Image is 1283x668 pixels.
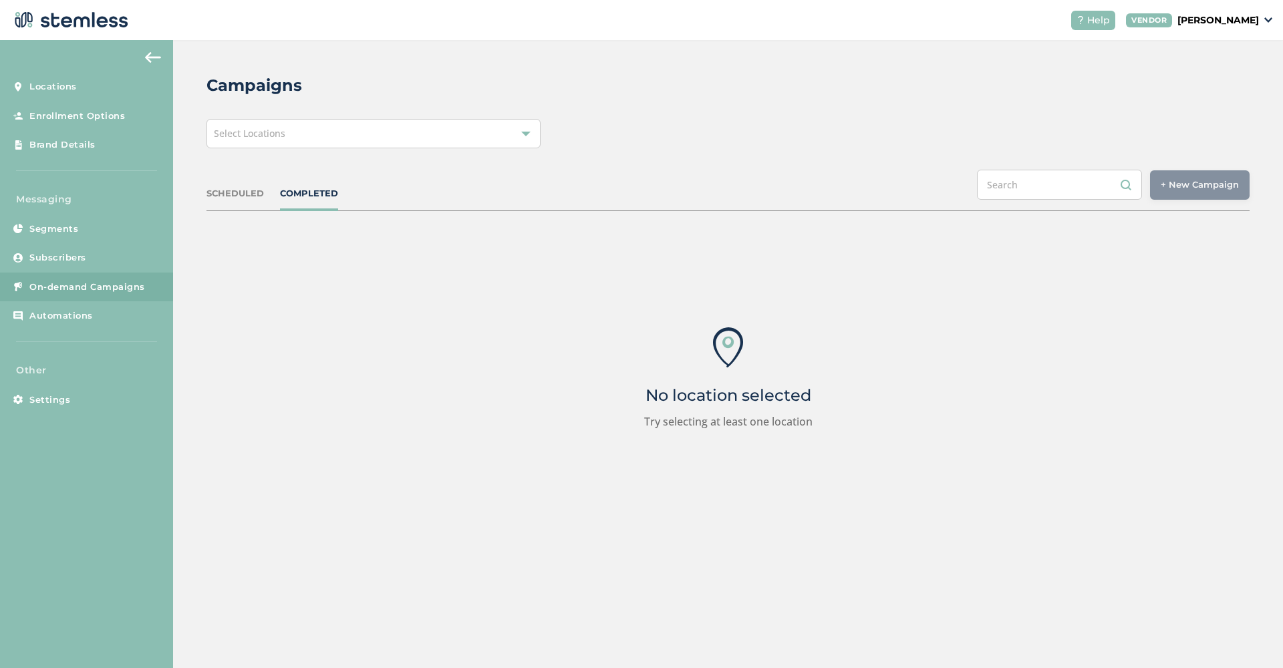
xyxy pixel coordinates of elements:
input: Search [977,170,1142,200]
div: SCHEDULED [206,187,264,200]
span: Enrollment Options [29,110,125,123]
span: Settings [29,393,70,407]
iframe: Chat Widget [1216,604,1283,668]
span: Brand Details [29,138,96,152]
span: Help [1087,13,1110,27]
img: logo-dark-0685b13c.svg [11,7,128,33]
span: On-demand Campaigns [29,281,145,294]
p: No location selected [646,387,811,403]
p: [PERSON_NAME] [1177,13,1259,27]
span: Locations [29,80,77,94]
label: Try selecting at least one location [644,413,813,430]
img: icon-locations-ab32cade.svg [713,327,743,367]
div: VENDOR [1126,13,1172,27]
span: Automations [29,309,93,323]
span: Segments [29,222,78,236]
span: Subscribers [29,251,86,265]
div: COMPLETED [280,187,338,200]
img: icon-help-white-03924b79.svg [1077,16,1085,24]
img: icon-arrow-back-accent-c549486e.svg [145,52,161,63]
img: icon_down-arrow-small-66adaf34.svg [1264,17,1272,23]
h2: Campaigns [206,73,302,98]
span: Select Locations [214,127,285,140]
